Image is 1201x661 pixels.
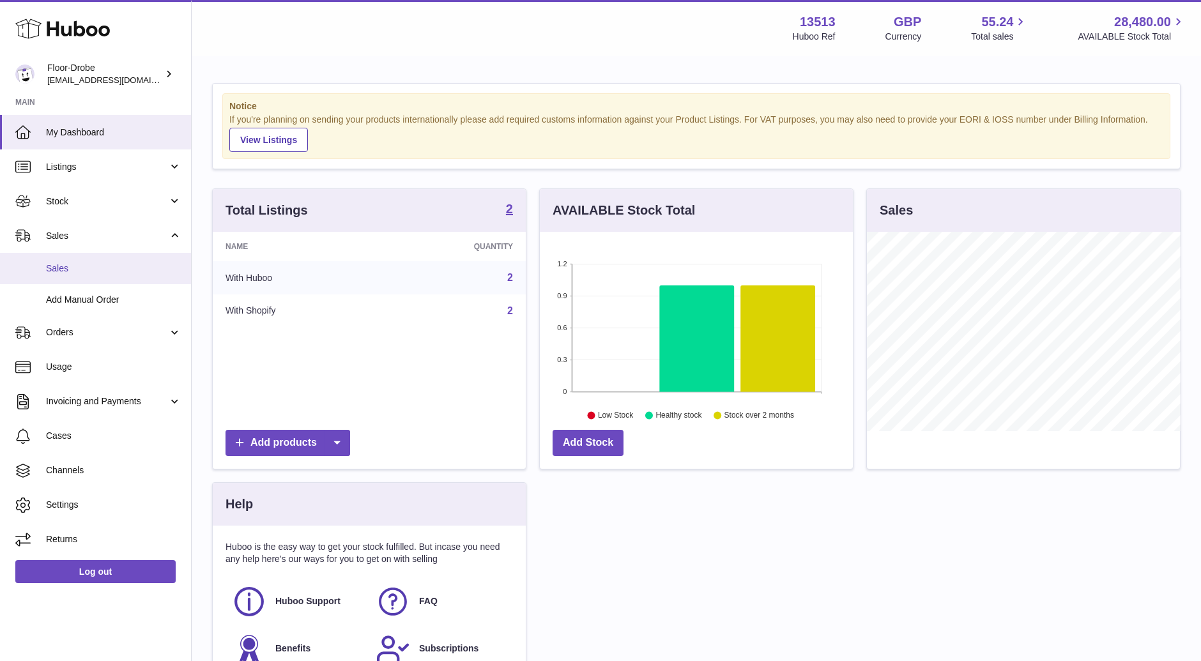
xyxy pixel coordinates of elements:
[226,496,253,513] h3: Help
[563,388,567,395] text: 0
[46,395,168,407] span: Invoicing and Payments
[46,195,168,208] span: Stock
[880,202,913,219] h3: Sales
[557,260,567,268] text: 1.2
[46,262,181,275] span: Sales
[655,411,702,420] text: Healthy stock
[553,202,695,219] h3: AVAILABLE Stock Total
[971,13,1028,43] a: 55.24 Total sales
[376,584,507,619] a: FAQ
[800,13,836,31] strong: 13513
[46,464,181,476] span: Channels
[557,356,567,363] text: 0.3
[47,75,188,85] span: [EMAIL_ADDRESS][DOMAIN_NAME]
[213,261,381,294] td: With Huboo
[885,31,922,43] div: Currency
[47,62,162,86] div: Floor-Drobe
[229,114,1163,152] div: If you're planning on sending your products internationally please add required customs informati...
[46,361,181,373] span: Usage
[981,13,1013,31] span: 55.24
[381,232,526,261] th: Quantity
[229,100,1163,112] strong: Notice
[15,65,34,84] img: jthurling@live.com
[46,499,181,511] span: Settings
[226,430,350,456] a: Add products
[226,541,513,565] p: Huboo is the easy way to get your stock fulfilled. But incase you need any help here's our ways f...
[46,126,181,139] span: My Dashboard
[971,31,1028,43] span: Total sales
[553,430,623,456] a: Add Stock
[507,272,513,283] a: 2
[275,595,340,607] span: Huboo Support
[1078,31,1186,43] span: AVAILABLE Stock Total
[1078,13,1186,43] a: 28,480.00 AVAILABLE Stock Total
[46,161,168,173] span: Listings
[46,230,168,242] span: Sales
[229,128,308,152] a: View Listings
[275,642,310,655] span: Benefits
[419,642,478,655] span: Subscriptions
[213,232,381,261] th: Name
[213,294,381,328] td: With Shopify
[226,202,308,219] h3: Total Listings
[557,292,567,300] text: 0.9
[419,595,438,607] span: FAQ
[1114,13,1171,31] span: 28,480.00
[46,533,181,545] span: Returns
[506,202,513,218] a: 2
[557,324,567,331] text: 0.6
[46,326,168,338] span: Orders
[15,560,176,583] a: Log out
[724,411,794,420] text: Stock over 2 months
[507,305,513,316] a: 2
[506,202,513,215] strong: 2
[598,411,634,420] text: Low Stock
[894,13,921,31] strong: GBP
[46,294,181,306] span: Add Manual Order
[46,430,181,442] span: Cases
[793,31,836,43] div: Huboo Ref
[232,584,363,619] a: Huboo Support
